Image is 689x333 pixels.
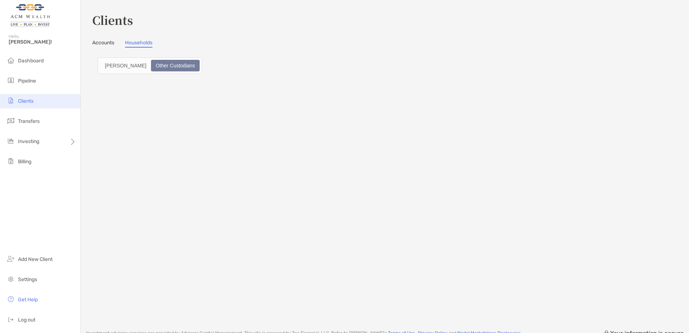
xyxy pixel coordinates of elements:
div: segmented control [98,57,202,74]
span: Clients [18,98,34,104]
img: add_new_client icon [6,254,15,263]
img: Zoe Logo [9,3,52,29]
span: Settings [18,276,37,283]
div: Other Custodians [152,61,199,71]
span: Billing [18,159,31,165]
img: investing icon [6,137,15,145]
span: Pipeline [18,78,36,84]
h3: Clients [92,12,677,28]
span: Log out [18,317,35,323]
span: Investing [18,138,39,145]
img: logout icon [6,315,15,324]
span: Transfers [18,118,40,124]
img: pipeline icon [6,76,15,85]
a: Households [125,40,152,48]
img: transfers icon [6,116,15,125]
img: settings icon [6,275,15,283]
img: dashboard icon [6,56,15,65]
img: billing icon [6,157,15,165]
span: Get Help [18,297,38,303]
img: clients icon [6,96,15,105]
span: Dashboard [18,58,44,64]
img: get-help icon [6,295,15,303]
div: Zoe [101,61,150,71]
span: [PERSON_NAME]! [9,39,76,45]
span: Add New Client [18,256,53,262]
a: Accounts [92,40,114,48]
